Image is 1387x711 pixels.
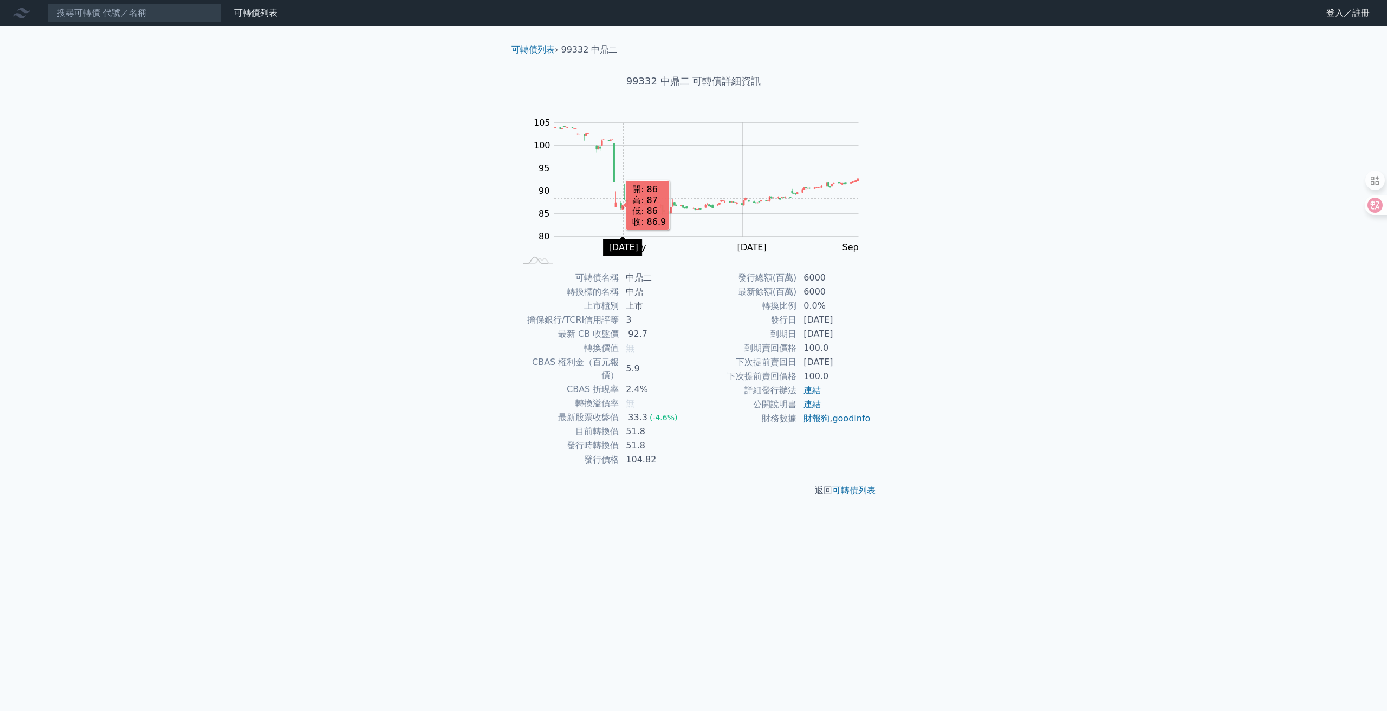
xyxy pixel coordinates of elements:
td: 最新 CB 收盤價 [516,327,619,341]
tspan: [DATE] [737,242,767,252]
tspan: Sep [842,242,859,252]
td: CBAS 折現率 [516,382,619,396]
td: , [797,412,871,426]
tspan: 100 [534,140,550,151]
a: 可轉債列表 [832,485,876,495]
td: CBAS 權利金（百元報價） [516,355,619,382]
a: 可轉債列表 [234,8,277,18]
tspan: 90 [539,186,549,196]
td: 5.9 [619,355,693,382]
td: [DATE] [797,313,871,327]
a: 連結 [803,399,821,409]
h1: 99332 中鼎二 可轉債詳細資訊 [503,74,884,89]
td: 發行日 [693,313,797,327]
td: 詳細發行辦法 [693,383,797,397]
td: 3 [619,313,693,327]
td: 上市櫃別 [516,299,619,313]
td: 下次提前賣回日 [693,355,797,369]
td: 轉換標的名稱 [516,285,619,299]
td: 104.82 [619,453,693,467]
td: 最新股票收盤價 [516,410,619,425]
td: 51.8 [619,439,693,453]
td: 可轉債名稱 [516,271,619,285]
li: 99332 中鼎二 [561,43,618,56]
td: 100.0 [797,341,871,355]
td: 財務數據 [693,412,797,426]
a: 財報狗 [803,413,829,423]
td: 2.4% [619,382,693,396]
td: 6000 [797,285,871,299]
td: 100.0 [797,369,871,383]
td: 下次提前賣回價格 [693,369,797,383]
td: [DATE] [797,327,871,341]
td: 發行總額(百萬) [693,271,797,285]
a: 連結 [803,385,821,395]
a: 可轉債列表 [511,44,555,55]
li: › [511,43,558,56]
tspan: May [628,242,646,252]
td: 到期日 [693,327,797,341]
a: 登入／註冊 [1318,4,1378,22]
iframe: Chat Widget [1333,659,1387,711]
p: 返回 [503,484,884,497]
td: 中鼎二 [619,271,693,285]
td: 發行價格 [516,453,619,467]
td: 發行時轉換價 [516,439,619,453]
tspan: 105 [534,118,550,128]
td: 上市 [619,299,693,313]
td: 目前轉換價 [516,425,619,439]
td: 轉換溢價率 [516,396,619,410]
input: 搜尋可轉債 代號／名稱 [48,4,221,22]
a: goodinfo [832,413,870,423]
tspan: 80 [539,231,549,242]
div: 33.3 [626,411,650,424]
span: 無 [626,343,634,353]
div: 聊天小工具 [1333,659,1387,711]
td: 中鼎 [619,285,693,299]
td: 6000 [797,271,871,285]
td: [DATE] [797,355,871,369]
div: 92.7 [626,328,650,341]
span: 無 [626,398,634,408]
g: Chart [528,118,875,252]
td: 轉換價值 [516,341,619,355]
td: 公開說明書 [693,397,797,412]
td: 轉換比例 [693,299,797,313]
td: 到期賣回價格 [693,341,797,355]
td: 0.0% [797,299,871,313]
tspan: 85 [539,208,549,219]
tspan: 95 [539,163,549,173]
td: 最新餘額(百萬) [693,285,797,299]
span: (-4.6%) [650,413,678,422]
td: 51.8 [619,425,693,439]
td: 擔保銀行/TCRI信用評等 [516,313,619,327]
